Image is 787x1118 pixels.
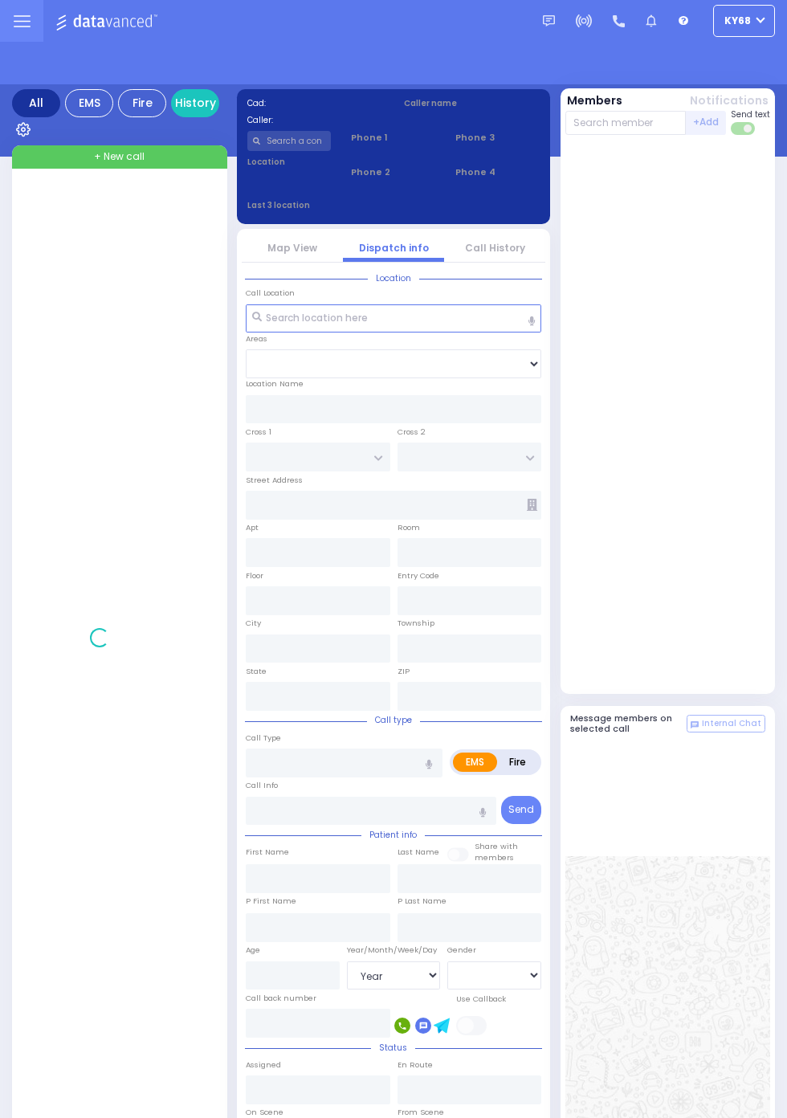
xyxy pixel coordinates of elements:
[367,714,420,726] span: Call type
[398,618,434,629] label: Township
[398,570,439,581] label: Entry Code
[351,131,435,145] span: Phone 1
[361,829,425,841] span: Patient info
[246,1059,281,1071] label: Assigned
[398,1059,433,1071] label: En Route
[731,120,756,137] label: Turn off text
[398,847,439,858] label: Last Name
[475,841,518,851] small: Share with
[690,92,769,109] button: Notifications
[570,713,687,734] h5: Message members on selected call
[267,241,317,255] a: Map View
[404,97,540,109] label: Caller name
[247,156,332,168] label: Location
[246,570,263,581] label: Floor
[246,475,303,486] label: Street Address
[527,499,537,511] span: Other building occupants
[475,852,514,863] span: members
[368,272,419,284] span: Location
[447,945,476,956] label: Gender
[496,753,539,772] label: Fire
[359,241,429,255] a: Dispatch info
[118,89,166,117] div: Fire
[247,131,332,151] input: Search a contact
[246,1107,283,1118] label: On Scene
[171,89,219,117] a: History
[65,89,113,117] div: EMS
[501,796,541,824] button: Send
[465,241,525,255] a: Call History
[565,111,687,135] input: Search member
[246,896,296,907] label: P First Name
[724,14,751,28] span: ky68
[246,618,261,629] label: City
[246,847,289,858] label: First Name
[12,89,60,117] div: All
[246,522,259,533] label: Apt
[246,378,304,390] label: Location Name
[246,304,541,333] input: Search location here
[246,288,295,299] label: Call Location
[398,666,410,677] label: ZIP
[567,92,622,109] button: Members
[246,993,316,1004] label: Call back number
[371,1042,415,1054] span: Status
[455,131,540,145] span: Phone 3
[713,5,775,37] button: ky68
[246,333,267,345] label: Areas
[455,165,540,179] span: Phone 4
[731,108,770,120] span: Send text
[246,945,260,956] label: Age
[246,666,267,677] label: State
[246,426,271,438] label: Cross 1
[55,11,162,31] img: Logo
[398,896,447,907] label: P Last Name
[398,426,426,438] label: Cross 2
[247,199,394,211] label: Last 3 location
[398,522,420,533] label: Room
[398,1107,444,1118] label: From Scene
[246,732,281,744] label: Call Type
[351,165,435,179] span: Phone 2
[94,149,145,164] span: + New call
[246,780,278,791] label: Call Info
[453,753,497,772] label: EMS
[247,114,384,126] label: Caller:
[456,994,506,1005] label: Use Callback
[347,945,441,956] div: Year/Month/Week/Day
[247,97,384,109] label: Cad:
[543,15,555,27] img: message.svg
